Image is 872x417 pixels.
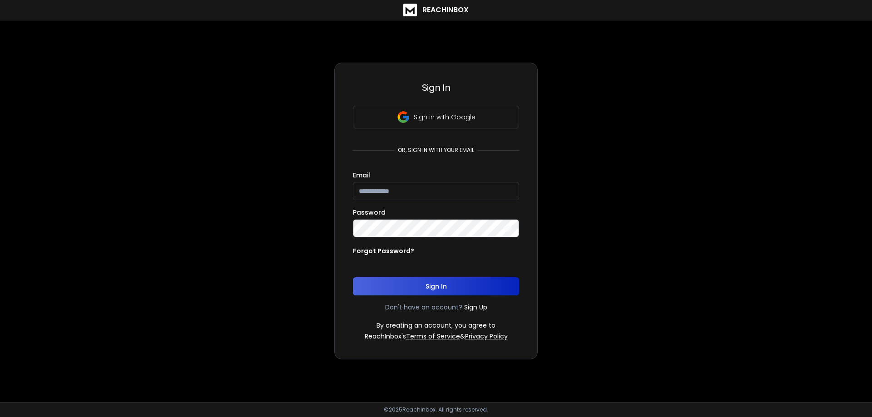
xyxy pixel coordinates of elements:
[403,4,417,16] img: logo
[465,332,508,341] a: Privacy Policy
[353,209,386,216] label: Password
[353,172,370,178] label: Email
[394,147,478,154] p: or, sign in with your email
[365,332,508,341] p: ReachInbox's &
[414,113,476,122] p: Sign in with Google
[353,81,519,94] h3: Sign In
[377,321,495,330] p: By creating an account, you agree to
[353,277,519,295] button: Sign In
[353,246,414,255] p: Forgot Password?
[385,303,462,312] p: Don't have an account?
[384,406,488,413] p: © 2025 Reachinbox. All rights reserved.
[353,106,519,128] button: Sign in with Google
[422,5,469,15] h1: ReachInbox
[403,4,469,16] a: ReachInbox
[464,303,487,312] a: Sign Up
[406,332,460,341] a: Terms of Service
